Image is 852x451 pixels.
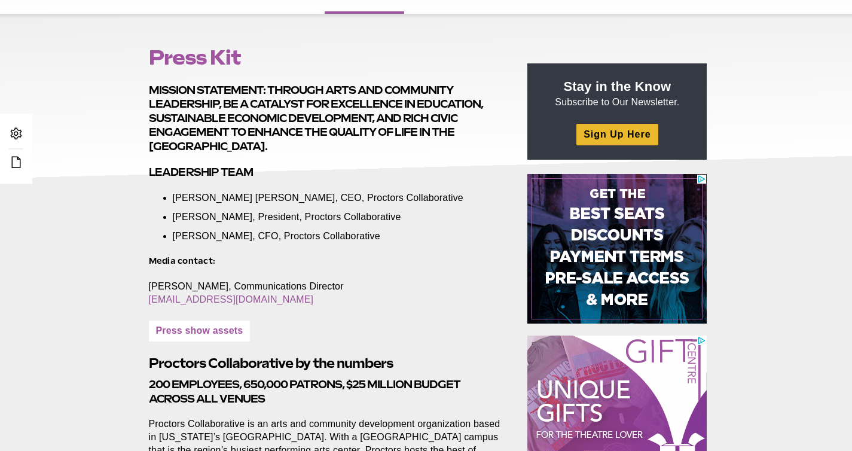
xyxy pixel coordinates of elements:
[149,83,500,153] h3: Mission statement: Through arts and community leadership, be a catalyst for excellence in educati...
[149,165,500,179] h4: Leadership Team
[149,280,500,306] p: [PERSON_NAME], Communications Director
[149,294,314,304] a: [EMAIL_ADDRESS][DOMAIN_NAME]
[173,230,483,243] li: [PERSON_NAME], CFO, Proctors Collaborative
[564,79,671,94] strong: Stay in the Know
[6,152,26,174] a: Edit this Post/Page
[149,255,500,268] h5: Media contact:
[173,191,483,205] li: [PERSON_NAME] [PERSON_NAME], CEO, Proctors Collaborative
[149,377,500,406] h3: 200 employees, 650,000 patrons, $25 million budget across all venues
[542,78,692,109] p: Subscribe to Our Newsletter.
[576,124,658,145] a: Sign Up Here
[527,174,707,324] iframe: Advertisement
[149,354,500,373] h2: Proctors Collaborative by the numbers
[149,46,500,69] h1: Press Kit
[173,211,483,224] li: [PERSON_NAME], President, Proctors Collaborative
[149,321,251,342] a: Press show assets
